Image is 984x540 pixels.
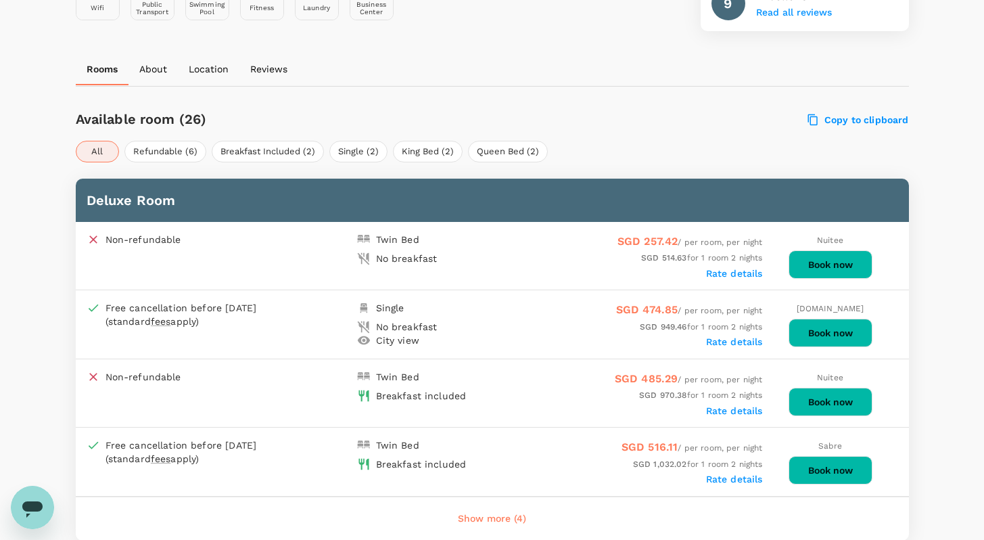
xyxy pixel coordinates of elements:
[76,141,119,162] button: All
[189,1,226,16] div: Swimming Pool
[212,141,324,162] button: Breakfast Included (2)
[357,301,371,315] img: single-bed-icon
[468,141,548,162] button: Queen Bed (2)
[633,459,763,469] span: for 1 room 2 nights
[789,250,872,279] button: Book now
[376,334,419,347] div: City view
[329,141,388,162] button: Single (2)
[106,370,181,384] p: Non-refundable
[789,456,872,485] button: Book now
[124,141,206,162] button: Refundable (6)
[818,441,843,451] span: Sabre
[616,306,763,315] span: / per room, per night
[106,301,288,328] div: Free cancellation before [DATE] (standard apply)
[641,253,762,263] span: for 1 room 2 nights
[622,441,678,453] span: SGD 516.11
[789,388,872,416] button: Book now
[357,233,371,246] img: double-bed-icon
[376,233,419,246] div: Twin Bed
[189,62,229,76] p: Location
[11,486,54,529] iframe: Button to launch messaging window
[151,316,171,327] span: fees
[622,443,763,453] span: / per room, per night
[106,233,181,246] p: Non-refundable
[106,438,288,466] div: Free cancellation before [DATE] (standard apply)
[357,438,371,452] img: double-bed-icon
[357,370,371,384] img: double-bed-icon
[76,108,559,130] h6: Available room (26)
[616,303,678,316] span: SGD 474.85
[817,235,843,245] span: Nuitee
[641,253,687,263] span: SGD 514.63
[376,438,419,452] div: Twin Bed
[817,373,843,382] span: Nuitee
[640,322,762,332] span: for 1 room 2 nights
[393,141,463,162] button: King Bed (2)
[639,390,687,400] span: SGD 970.38
[87,62,118,76] p: Rooms
[376,252,438,265] div: No breakfast
[789,319,872,347] button: Book now
[706,336,763,347] label: Rate details
[303,4,330,12] div: Laundry
[617,238,763,247] span: / per room, per night
[250,62,287,76] p: Reviews
[797,304,864,313] span: [DOMAIN_NAME]
[439,503,545,535] button: Show more (4)
[376,457,467,471] div: Breakfast included
[134,1,171,16] div: Public Transport
[139,62,167,76] p: About
[353,1,390,16] div: Business Center
[250,4,274,12] div: Fitness
[756,7,832,18] button: Read all reviews
[706,268,763,279] label: Rate details
[376,301,404,315] div: Single
[617,235,678,248] span: SGD 257.42
[151,453,171,464] span: fees
[808,114,909,126] label: Copy to clipboard
[615,375,763,384] span: / per room, per night
[376,320,438,334] div: No breakfast
[706,405,763,416] label: Rate details
[633,459,687,469] span: SGD 1,032.02
[91,4,105,12] div: Wifi
[639,390,762,400] span: for 1 room 2 nights
[376,389,467,403] div: Breakfast included
[376,370,419,384] div: Twin Bed
[87,189,898,211] h6: Deluxe Room
[615,372,678,385] span: SGD 485.29
[640,322,687,332] span: SGD 949.46
[706,474,763,485] label: Rate details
